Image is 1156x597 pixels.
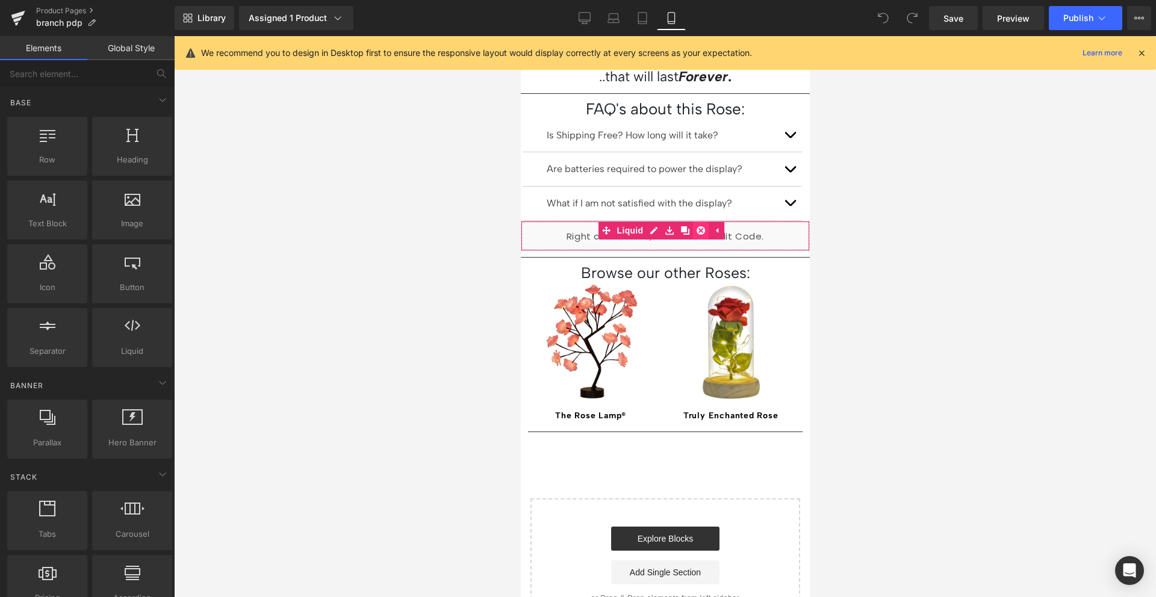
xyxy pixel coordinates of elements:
[1063,13,1093,23] span: Publish
[90,524,199,548] a: Add Single Section
[207,32,211,49] strong: .
[11,217,84,230] span: Text Block
[26,125,257,141] p: Are batteries required to power the display?
[150,246,270,366] img: Truly Enchanted Rose
[96,217,169,230] span: Image
[9,380,45,391] span: Banner
[11,436,84,449] span: Parallax
[197,13,226,23] span: Library
[163,375,258,385] a: Truly Enchanted Rose
[997,12,1030,25] span: Preview
[87,36,175,60] a: Global Style
[157,185,172,203] a: Clone Module
[96,345,169,357] span: Liquid
[172,185,188,203] a: Delete Module
[141,185,157,203] a: Save module
[9,471,39,483] span: Stack
[93,185,126,203] span: Liquid
[249,12,344,24] div: Assigned 1 Product
[26,91,257,107] p: Is Shipping Free? How long will it take?
[599,6,628,30] a: Laptop
[96,436,169,449] span: Hero Banner
[871,6,895,30] button: Undo
[36,6,175,16] a: Product Pages
[90,490,199,515] a: Explore Blocks
[10,246,130,366] img: The Rose Lamp®
[900,6,924,30] button: Redo
[1127,6,1151,30] button: More
[188,185,204,203] a: Expand / Collapse
[11,153,84,166] span: Row
[11,281,84,294] span: Icon
[1115,556,1144,585] div: Open Intercom Messenger
[175,6,234,30] a: New Library
[570,6,599,30] a: Desktop
[11,528,84,540] span: Tabs
[11,345,84,357] span: Separator
[1049,6,1122,30] button: Publish
[983,6,1044,30] a: Preview
[29,558,260,566] p: or Drag & Drop elements from left sidebar
[158,32,207,49] i: Forever
[628,6,657,30] a: Tablet
[96,528,169,540] span: Carousel
[657,6,686,30] a: Mobile
[1078,46,1127,60] a: Learn more
[34,375,105,385] a: The Rose Lamp®
[96,153,169,166] span: Heading
[36,18,82,28] span: branch pdp
[943,12,963,25] span: Save
[9,97,33,108] span: Base
[26,159,257,175] p: What if I am not satisfied with the display?
[201,46,752,60] p: We recommend you to design in Desktop first to ensure the responsive layout would display correct...
[96,281,169,294] span: Button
